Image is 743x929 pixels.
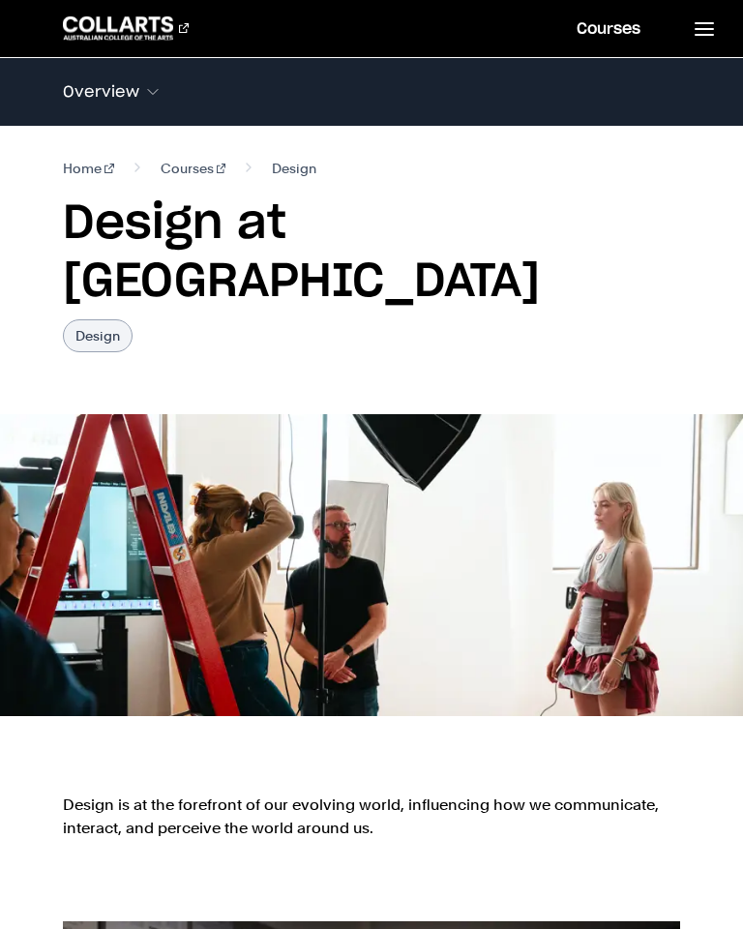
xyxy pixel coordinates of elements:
a: Courses [161,157,226,180]
p: Design is at the forefront of our evolving world, influencing how we communicate, interact, and p... [63,794,679,840]
span: Overview [63,83,139,101]
span: Design [272,157,316,180]
h1: Design at [GEOGRAPHIC_DATA] [63,195,679,312]
button: Overview [63,72,679,112]
div: Go to homepage [63,16,189,40]
a: Home [63,157,114,180]
p: Design [63,319,133,352]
